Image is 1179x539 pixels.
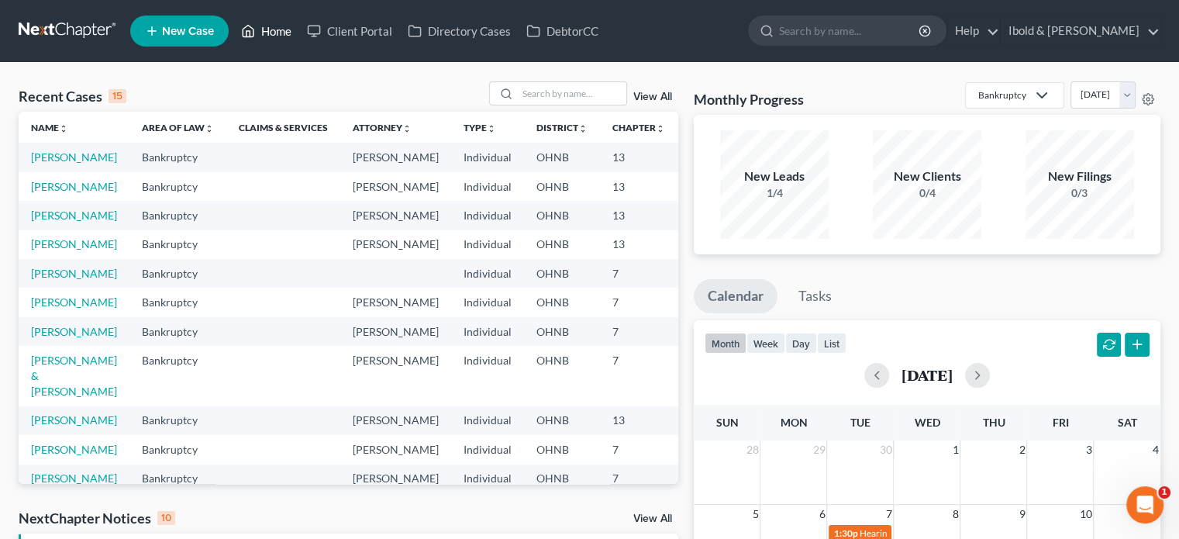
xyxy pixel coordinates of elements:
span: 28 [744,441,760,459]
input: Search by name... [779,16,921,45]
td: OHNB [524,143,600,171]
a: [PERSON_NAME] [31,295,117,309]
span: 30 [877,441,893,459]
td: Bankruptcy [129,435,226,464]
span: 2 [1017,441,1026,459]
td: Bankruptcy [129,143,226,171]
td: Individual [451,406,524,435]
span: 1 [1158,486,1170,499]
a: Home [233,17,299,45]
i: unfold_more [59,124,68,133]
span: 10 [1077,505,1093,523]
td: 13 [600,143,677,171]
span: 9 [1017,505,1026,523]
a: Typeunfold_more [464,122,496,133]
a: [PERSON_NAME] & [PERSON_NAME] [31,354,117,398]
td: 13 [600,230,677,259]
div: 1/4 [720,185,829,201]
a: Chapterunfold_more [612,122,665,133]
td: 7 [600,435,677,464]
a: Client Portal [299,17,400,45]
td: OHNB [524,288,600,316]
h3: Monthly Progress [694,90,804,109]
span: Hearing for [PERSON_NAME] [859,527,980,539]
span: Sat [1117,416,1136,429]
td: Bankruptcy [129,346,226,406]
span: Wed [914,416,939,429]
i: unfold_more [656,124,665,133]
td: [PERSON_NAME] [340,172,451,201]
a: Nameunfold_more [31,122,68,133]
span: Fri [1052,416,1068,429]
td: Bankruptcy [129,201,226,230]
td: Individual [451,201,524,230]
td: OHNB [524,230,600,259]
td: [PERSON_NAME] [340,317,451,346]
span: 6 [817,505,826,523]
td: Bankruptcy [129,406,226,435]
a: [PERSON_NAME] [31,237,117,250]
td: 13 [600,172,677,201]
td: OHNB [524,406,600,435]
td: Bankruptcy [129,317,226,346]
td: Bankruptcy [129,259,226,288]
input: Search by name... [518,82,626,105]
a: [PERSON_NAME] [31,443,117,456]
div: New Filings [1026,168,1134,185]
a: View All [633,513,672,524]
a: Area of Lawunfold_more [142,122,214,133]
td: [PERSON_NAME] [340,201,451,230]
td: Individual [451,172,524,201]
span: 5 [750,505,760,523]
td: Individual [451,346,524,406]
td: [PERSON_NAME] [340,346,451,406]
td: 7 [600,259,677,288]
button: list [817,333,846,354]
div: 10 [157,511,175,525]
a: Calendar [694,279,777,313]
th: Claims & Services [226,112,340,143]
span: 8 [950,505,960,523]
a: Help [947,17,999,45]
td: 7 [600,288,677,316]
div: New Leads [720,168,829,185]
button: month [705,333,746,354]
td: OHNB [524,435,600,464]
td: [PERSON_NAME] [340,435,451,464]
div: Recent Cases [19,87,126,105]
td: OHNB [524,346,600,406]
a: [PERSON_NAME] [31,180,117,193]
a: Directory Cases [400,17,519,45]
span: Mon [780,416,807,429]
h2: [DATE] [901,367,953,383]
td: [PERSON_NAME] [340,288,451,316]
td: Individual [451,230,524,259]
div: 0/3 [1026,185,1134,201]
td: OHNB [524,317,600,346]
a: [PERSON_NAME] [31,267,117,280]
td: [PERSON_NAME] [340,406,451,435]
td: 13 [600,201,677,230]
a: [PERSON_NAME] [31,209,117,222]
td: [PERSON_NAME] [340,465,451,493]
td: Bankruptcy [129,172,226,201]
a: [PERSON_NAME] [31,325,117,338]
span: Sun [715,416,738,429]
td: 25-14349 [677,143,752,171]
td: 7 [600,317,677,346]
td: Individual [451,435,524,464]
a: [PERSON_NAME] [31,472,117,485]
td: Bankruptcy [129,230,226,259]
span: New Case [162,26,214,37]
i: unfold_more [402,124,412,133]
div: 15 [109,89,126,103]
td: 7 [600,346,677,406]
td: 13 [600,406,677,435]
span: 1 [950,441,960,459]
td: Individual [451,259,524,288]
div: NextChapter Notices [19,509,175,527]
td: [PERSON_NAME] [340,143,451,171]
td: Bankruptcy [129,465,226,493]
i: unfold_more [487,124,496,133]
a: [PERSON_NAME] [31,413,117,427]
